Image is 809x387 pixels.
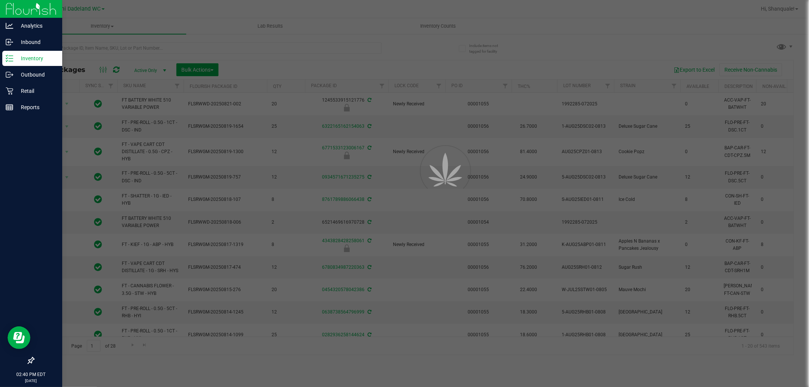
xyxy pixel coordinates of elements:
inline-svg: Inventory [6,55,13,62]
inline-svg: Retail [6,87,13,95]
p: 02:40 PM EDT [3,371,59,378]
iframe: Resource center [8,326,30,349]
p: Retail [13,86,59,96]
inline-svg: Inbound [6,38,13,46]
inline-svg: Analytics [6,22,13,30]
inline-svg: Outbound [6,71,13,78]
p: Analytics [13,21,59,30]
p: Inbound [13,38,59,47]
p: [DATE] [3,378,59,384]
inline-svg: Reports [6,103,13,111]
p: Outbound [13,70,59,79]
p: Inventory [13,54,59,63]
p: Reports [13,103,59,112]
